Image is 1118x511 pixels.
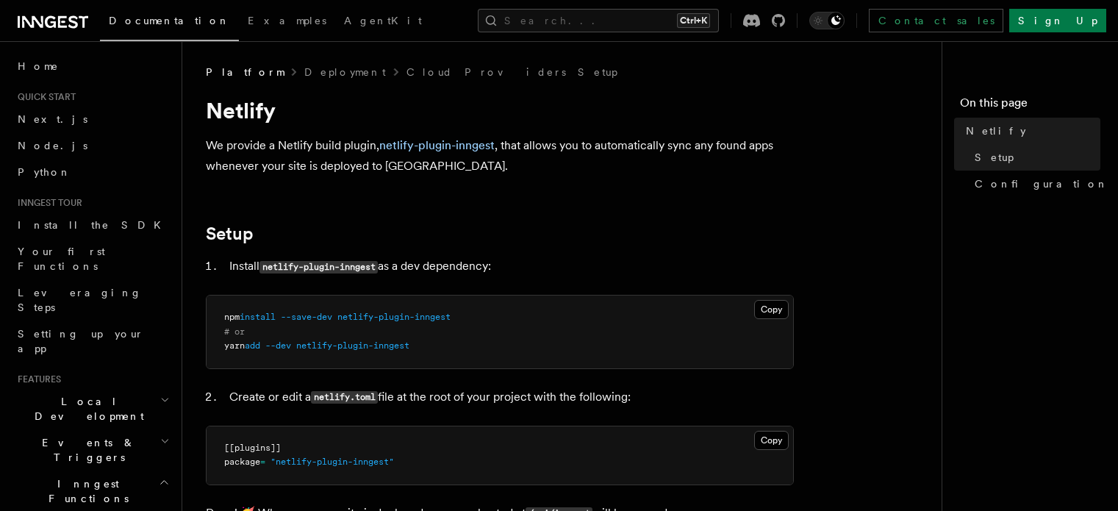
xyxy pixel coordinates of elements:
[270,457,394,467] span: "netlify-plugin-inngest"
[18,166,71,178] span: Python
[335,4,431,40] a: AgentKit
[12,321,173,362] a: Setting up your app
[18,113,87,125] span: Next.js
[265,340,291,351] span: --dev
[754,431,789,450] button: Copy
[869,9,1003,32] a: Contact sales
[12,212,173,238] a: Install the SDK
[18,287,142,313] span: Leveraging Steps
[18,59,59,74] span: Home
[12,394,160,424] span: Local Development
[239,4,335,40] a: Examples
[109,15,230,26] span: Documentation
[206,97,794,124] h1: Netlify
[337,312,451,322] span: netlify-plugin-inngest
[206,65,284,79] span: Platform
[18,140,87,151] span: Node.js
[478,9,719,32] button: Search...Ctrl+K
[304,65,386,79] a: Deployment
[224,326,245,337] span: # or
[206,224,254,244] a: Setup
[12,238,173,279] a: Your first Functions
[809,12,845,29] button: Toggle dark mode
[975,176,1108,191] span: Configuration
[12,388,173,429] button: Local Development
[969,144,1100,171] a: Setup
[12,435,160,465] span: Events & Triggers
[960,118,1100,144] a: Netlify
[259,261,378,274] code: netlify-plugin-inngest
[224,443,281,453] span: [[plugins]]
[224,340,245,351] span: yarn
[12,106,173,132] a: Next.js
[100,4,239,41] a: Documentation
[18,246,105,272] span: Your first Functions
[12,476,159,506] span: Inngest Functions
[677,13,710,28] kbd: Ctrl+K
[975,150,1014,165] span: Setup
[224,312,240,322] span: npm
[245,340,260,351] span: add
[12,279,173,321] a: Leveraging Steps
[206,135,794,176] p: We provide a Netlify build plugin, , that allows you to automatically sync any found apps wheneve...
[240,312,276,322] span: install
[225,387,794,408] li: Create or edit a file at the root of your project with the following:
[1009,9,1106,32] a: Sign Up
[12,53,173,79] a: Home
[344,15,422,26] span: AgentKit
[12,91,76,103] span: Quick start
[12,159,173,185] a: Python
[12,132,173,159] a: Node.js
[225,256,794,277] li: Install as a dev dependency:
[966,124,1026,138] span: Netlify
[754,300,789,319] button: Copy
[379,138,495,152] a: netlify-plugin-inngest
[281,312,332,322] span: --save-dev
[18,328,144,354] span: Setting up your app
[224,457,260,467] span: package
[969,171,1100,197] a: Configuration
[12,197,82,209] span: Inngest tour
[18,219,170,231] span: Install the SDK
[296,340,409,351] span: netlify-plugin-inngest
[12,374,61,385] span: Features
[248,15,326,26] span: Examples
[406,65,617,79] a: Cloud Providers Setup
[311,391,378,404] code: netlify.toml
[12,429,173,471] button: Events & Triggers
[260,457,265,467] span: =
[960,94,1100,118] h4: On this page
